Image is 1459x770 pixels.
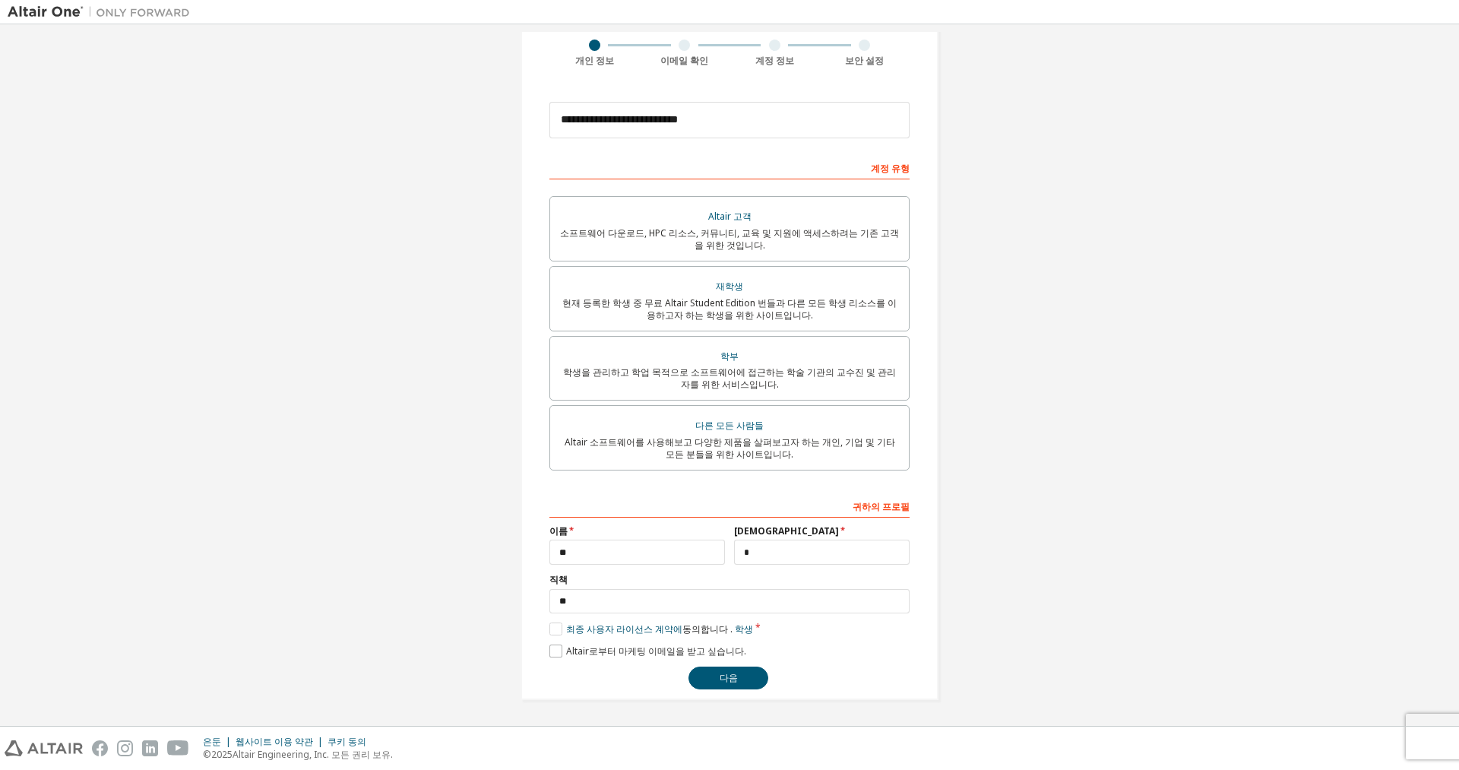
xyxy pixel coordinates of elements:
button: 다음 [688,667,768,689]
font: 소프트웨어 다운로드, HPC 리소스, 커뮤니티, 교육 및 지원에 액세스하려는 기존 고객을 위한 것입니다. [560,227,899,252]
font: 계정 정보 [755,54,794,67]
font: 쿠키 동의 [328,735,366,748]
img: youtube.svg [167,740,189,756]
font: Altair Engineering, Inc. 모든 권리 보유. [233,748,393,761]
img: linkedin.svg [142,740,158,756]
font: 은둔 [203,735,221,748]
font: 최종 사용자 라이선스 계약에 [566,623,682,635]
font: 개인 정보 [575,54,614,67]
font: 다음 [720,671,738,684]
font: Altair 고객 [708,210,752,223]
font: 귀하의 프로필 [853,500,910,513]
font: 학생을 관리하고 학업 목적으로 소프트웨어에 접근하는 학술 기관의 교수진 및 관리자를 위한 서비스입니다. [563,366,896,391]
font: 학부 [720,350,739,363]
img: altair_logo.svg [5,740,83,756]
font: 이메일 확인 [660,54,708,67]
font: 직책 [549,573,568,586]
font: 웹사이트 이용 약관 [236,735,313,748]
font: 이름 [549,524,568,537]
font: 보안 설정 [845,54,884,67]
font: Altair로부터 마케팅 이메일을 받고 싶습니다. [566,645,746,658]
font: 계정 유형 [871,162,910,175]
font: 다른 모든 사람들 [695,419,764,432]
font: 재학생 [716,280,743,293]
font: 동의합니다 . [682,623,733,635]
font: [DEMOGRAPHIC_DATA] [734,524,839,537]
img: 알타이르 원 [8,5,198,20]
font: 학생 [735,623,753,635]
font: 현재 등록한 학생 중 무료 Altair Student Edition 번들과 다른 모든 학생 리소스를 이용하고자 하는 학생을 위한 사이트입니다. [562,296,897,322]
font: © [203,748,211,761]
img: facebook.svg [92,740,108,756]
font: 2025 [211,748,233,761]
font: Altair 소프트웨어를 사용해보고 다양한 제품을 살펴보고자 하는 개인, 기업 및 기타 모든 분들을 위한 사이트입니다. [565,436,895,461]
img: instagram.svg [117,740,133,756]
